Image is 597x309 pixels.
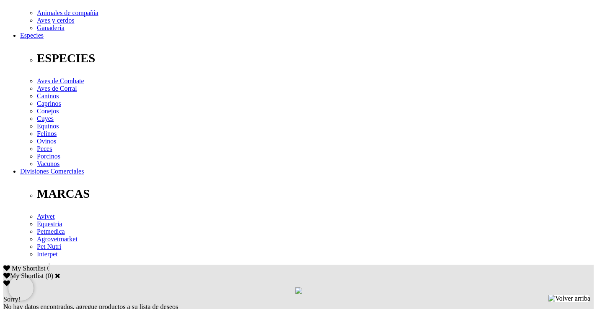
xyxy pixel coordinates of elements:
[295,287,302,294] img: loading.gif
[37,228,65,235] a: Petmedica
[37,220,62,227] a: Equestria
[37,85,77,92] a: Aves de Corral
[37,138,56,145] a: Ovinos
[48,272,51,279] label: 0
[37,130,57,137] a: Felinos
[37,51,594,65] p: ESPECIES
[37,235,78,243] a: Agrovetmarket
[37,17,74,24] a: Aves y cerdos
[3,272,44,279] label: My Shortlist
[20,32,44,39] a: Especies
[37,115,54,122] a: Cuyes
[548,295,590,302] img: Volver arriba
[12,265,45,272] span: My Shortlist
[37,187,594,201] p: MARCAS
[8,276,34,301] iframe: Brevo live chat
[37,243,61,250] a: Pet Nutri
[37,145,52,152] a: Peces
[37,123,59,130] a: Equinos
[55,272,60,279] a: Cerrar
[37,24,65,31] a: Ganadería
[37,77,84,84] a: Aves de Combate
[37,107,59,115] a: Conejos
[37,213,54,220] a: Avivet
[20,168,84,175] a: Divisiones Comerciales
[3,296,21,303] span: Sorry!
[37,250,58,258] a: Interpet
[37,9,98,16] a: Animales de compañía
[47,265,50,272] span: 0
[37,100,61,107] a: Caprinos
[37,153,60,160] a: Porcinos
[45,272,53,279] span: ( )
[37,160,59,167] a: Vacunos
[37,92,59,100] a: Caninos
